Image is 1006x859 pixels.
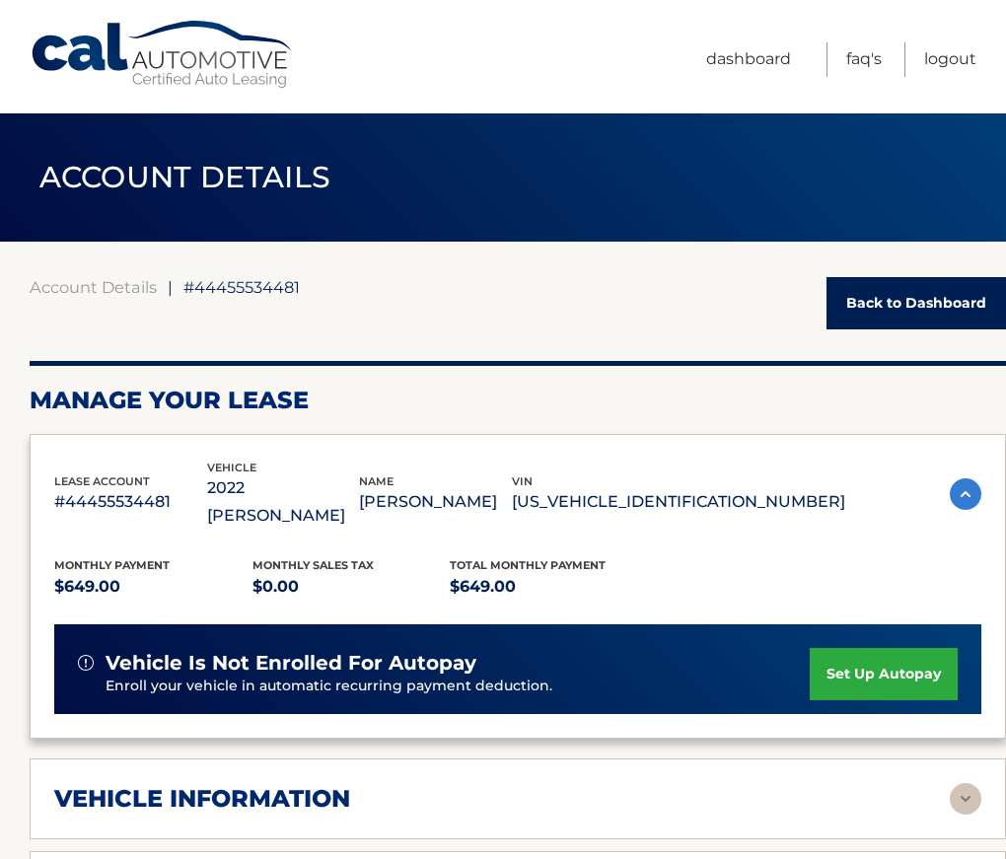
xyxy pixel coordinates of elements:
[168,277,173,297] span: |
[54,784,350,814] h2: vehicle information
[950,783,981,815] img: accordion-rest.svg
[359,474,394,488] span: name
[78,655,94,671] img: alert-white.svg
[30,277,157,297] a: Account Details
[950,478,981,510] img: accordion-active.svg
[30,386,1006,415] h2: Manage Your Lease
[846,42,882,77] a: FAQ's
[810,648,958,700] a: set up autopay
[252,558,374,572] span: Monthly sales Tax
[30,20,296,90] a: Cal Automotive
[924,42,976,77] a: Logout
[207,461,256,474] span: vehicle
[54,474,150,488] span: lease account
[106,651,476,676] span: vehicle is not enrolled for autopay
[39,159,331,195] span: ACCOUNT DETAILS
[450,558,606,572] span: Total Monthly Payment
[706,42,791,77] a: Dashboard
[183,277,300,297] span: #44455534481
[359,488,512,516] p: [PERSON_NAME]
[512,488,845,516] p: [US_VEHICLE_IDENTIFICATION_NUMBER]
[450,573,648,601] p: $649.00
[252,573,451,601] p: $0.00
[54,558,170,572] span: Monthly Payment
[54,573,252,601] p: $649.00
[207,474,360,530] p: 2022 [PERSON_NAME]
[512,474,533,488] span: vin
[826,277,1006,329] a: Back to Dashboard
[106,676,810,697] p: Enroll your vehicle in automatic recurring payment deduction.
[54,488,207,516] p: #44455534481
